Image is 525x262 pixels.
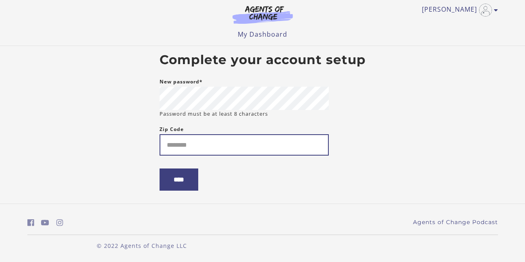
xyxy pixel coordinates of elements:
[160,52,366,68] h2: Complete your account setup
[160,110,268,118] small: Password must be at least 8 characters
[224,5,301,24] img: Agents of Change Logo
[422,4,494,17] a: Toggle menu
[41,219,49,227] i: https://www.youtube.com/c/AgentsofChangeTestPrepbyMeaganMitchell (Open in a new window)
[56,219,63,227] i: https://www.instagram.com/agentsofchangeprep/ (Open in a new window)
[413,218,498,227] a: Agents of Change Podcast
[160,77,203,87] label: New password*
[41,217,49,229] a: https://www.youtube.com/c/AgentsofChangeTestPrepbyMeaganMitchell (Open in a new window)
[160,125,184,134] label: Zip Code
[56,217,63,229] a: https://www.instagram.com/agentsofchangeprep/ (Open in a new window)
[27,219,34,227] i: https://www.facebook.com/groups/aswbtestprep (Open in a new window)
[27,217,34,229] a: https://www.facebook.com/groups/aswbtestprep (Open in a new window)
[27,241,256,250] p: © 2022 Agents of Change LLC
[238,30,287,39] a: My Dashboard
